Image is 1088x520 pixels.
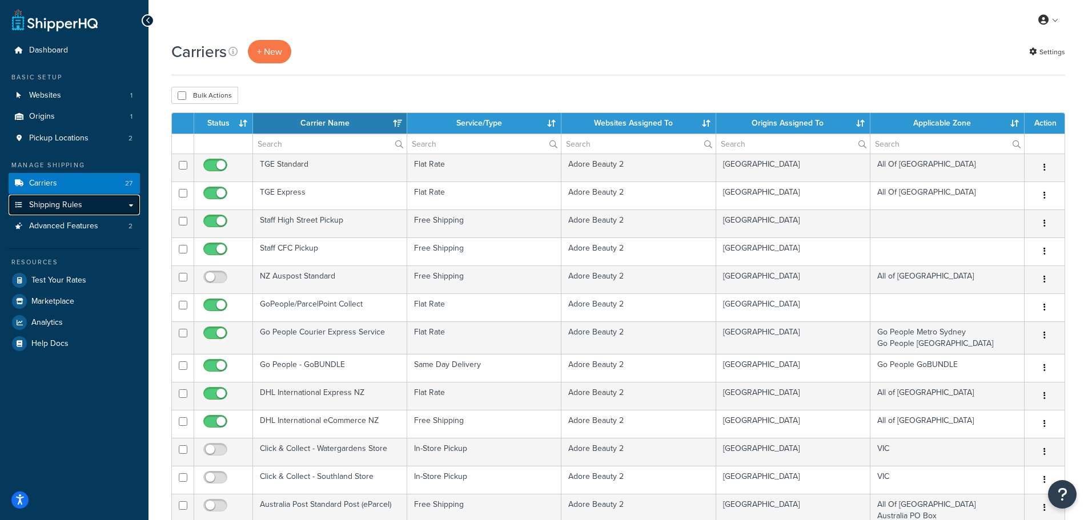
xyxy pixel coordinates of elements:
[870,134,1024,154] input: Search
[407,466,561,494] td: In-Store Pickup
[407,321,561,354] td: Flat Rate
[253,410,407,438] td: DHL International eCommerce NZ
[129,221,133,231] span: 2
[716,237,870,265] td: [GEOGRAPHIC_DATA]
[171,87,238,104] button: Bulk Actions
[29,179,57,188] span: Carriers
[561,293,716,321] td: Adore Beauty 2
[561,410,716,438] td: Adore Beauty 2
[130,112,133,122] span: 1
[9,85,140,106] a: Websites 1
[9,270,140,291] a: Test Your Rates
[407,237,561,265] td: Free Shipping
[253,354,407,382] td: Go People - GoBUNDLE
[9,216,140,237] li: Advanced Features
[1025,113,1065,134] th: Action
[129,134,133,143] span: 2
[9,72,140,82] div: Basic Setup
[561,134,715,154] input: Search
[870,466,1025,494] td: VIC
[870,265,1025,293] td: All of [GEOGRAPHIC_DATA]
[561,182,716,209] td: Adore Beauty 2
[716,354,870,382] td: [GEOGRAPHIC_DATA]
[9,85,140,106] li: Websites
[870,410,1025,438] td: All of [GEOGRAPHIC_DATA]
[9,312,140,333] a: Analytics
[9,216,140,237] a: Advanced Features 2
[253,265,407,293] td: NZ Auspost Standard
[253,182,407,209] td: TGE Express
[9,40,140,61] a: Dashboard
[253,438,407,466] td: Click & Collect - Watergardens Store
[194,113,253,134] th: Status: activate to sort column ascending
[716,154,870,182] td: [GEOGRAPHIC_DATA]
[9,106,140,127] li: Origins
[716,382,870,410] td: [GEOGRAPHIC_DATA]
[253,134,407,154] input: Search
[253,113,407,134] th: Carrier Name: activate to sort column ascending
[561,382,716,410] td: Adore Beauty 2
[561,265,716,293] td: Adore Beauty 2
[9,173,140,194] a: Carriers 27
[716,410,870,438] td: [GEOGRAPHIC_DATA]
[171,41,227,63] h1: Carriers
[716,293,870,321] td: [GEOGRAPHIC_DATA]
[9,128,140,149] li: Pickup Locations
[253,321,407,354] td: Go People Courier Express Service
[407,293,561,321] td: Flat Rate
[407,154,561,182] td: Flat Rate
[716,134,870,154] input: Search
[561,354,716,382] td: Adore Beauty 2
[31,339,69,349] span: Help Docs
[561,438,716,466] td: Adore Beauty 2
[130,91,133,100] span: 1
[561,209,716,237] td: Adore Beauty 2
[716,321,870,354] td: [GEOGRAPHIC_DATA]
[253,466,407,494] td: Click & Collect - Southland Store
[716,113,870,134] th: Origins Assigned To: activate to sort column ascending
[253,209,407,237] td: Staff High Street Pickup
[253,382,407,410] td: DHL International Express NZ
[9,291,140,312] a: Marketplace
[31,297,74,307] span: Marketplace
[407,113,561,134] th: Service/Type: activate to sort column ascending
[870,154,1025,182] td: All Of [GEOGRAPHIC_DATA]
[253,154,407,182] td: TGE Standard
[407,410,561,438] td: Free Shipping
[9,257,140,267] div: Resources
[561,466,716,494] td: Adore Beauty 2
[9,128,140,149] a: Pickup Locations 2
[9,106,140,127] a: Origins 1
[248,40,291,63] button: + New
[29,221,98,231] span: Advanced Features
[870,182,1025,209] td: All Of [GEOGRAPHIC_DATA]
[31,318,63,328] span: Analytics
[31,276,86,285] span: Test Your Rates
[870,438,1025,466] td: VIC
[407,265,561,293] td: Free Shipping
[9,173,140,194] li: Carriers
[1048,480,1077,509] button: Open Resource Center
[29,200,82,210] span: Shipping Rules
[407,382,561,410] td: Flat Rate
[716,466,870,494] td: [GEOGRAPHIC_DATA]
[561,154,716,182] td: Adore Beauty 2
[870,321,1025,354] td: Go People Metro Sydney Go People [GEOGRAPHIC_DATA]
[9,333,140,354] a: Help Docs
[9,195,140,216] a: Shipping Rules
[1029,44,1065,60] a: Settings
[561,237,716,265] td: Adore Beauty 2
[12,9,98,31] a: ShipperHQ Home
[407,182,561,209] td: Flat Rate
[716,209,870,237] td: [GEOGRAPHIC_DATA]
[870,354,1025,382] td: Go People GoBUNDLE
[29,134,89,143] span: Pickup Locations
[407,438,561,466] td: In-Store Pickup
[407,354,561,382] td: Same Day Delivery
